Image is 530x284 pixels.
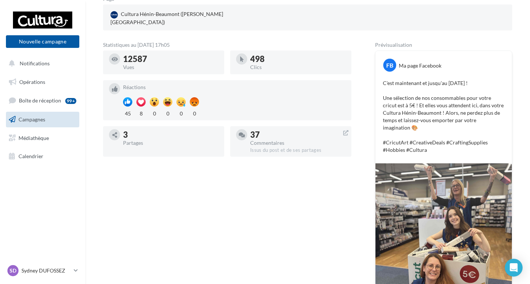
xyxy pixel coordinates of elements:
span: Médiathèque [19,134,49,141]
div: FB [383,59,396,72]
div: 3 [123,131,218,139]
div: 0 [163,108,172,117]
button: Notifications [4,56,78,71]
a: Calendrier [4,148,81,164]
div: Ma page Facebook [399,62,441,69]
div: Partages [123,140,218,146]
div: Clics [250,65,345,70]
div: 0 [190,108,199,117]
p: Sydney DUFOSSEZ [21,267,71,274]
span: Opérations [19,79,45,85]
div: Prévisualisation [375,42,512,48]
span: Notifications [20,60,50,66]
div: 12587 [123,55,218,63]
div: Commentaires [250,140,345,146]
p: C'est maintenant et jusqu'au [DATE] ! Une sélection de nos consommables pour votre cricut est à 5... [383,79,504,154]
a: Opérations [4,74,81,90]
div: 498 [250,55,345,63]
a: Campagnes [4,112,81,127]
div: 99+ [65,98,76,104]
div: Vues [123,65,218,70]
span: Calendrier [19,153,43,159]
button: Nouvelle campagne [6,35,79,48]
a: Cultura Hénin-Beaumont ([PERSON_NAME][GEOGRAPHIC_DATA]) [109,9,241,27]
div: Issus du post et de ses partages [250,147,345,154]
span: Boîte de réception [19,97,61,104]
span: Campagnes [19,116,45,123]
div: Statistiques au [DATE] 17h05 [103,42,351,48]
div: Open Intercom Messenger [505,259,523,277]
div: Réactions [123,85,345,90]
a: Médiathèque [4,130,81,146]
div: 45 [123,108,132,117]
div: 37 [250,131,345,139]
div: 0 [176,108,186,117]
a: Boîte de réception99+ [4,92,81,108]
div: 0 [150,108,159,117]
span: SD [10,267,16,274]
a: SD Sydney DUFOSSEZ [6,264,79,278]
div: 8 [136,108,146,117]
